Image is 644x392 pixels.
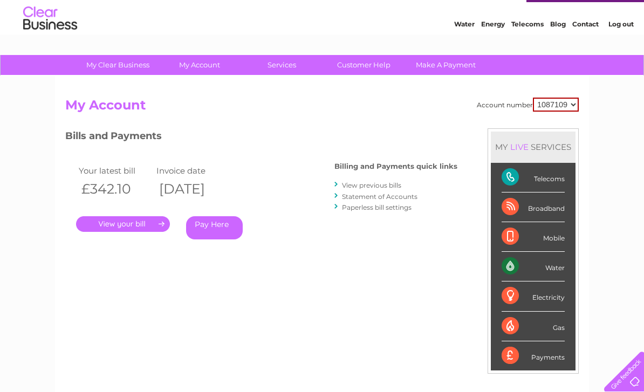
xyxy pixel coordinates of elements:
[508,142,531,152] div: LIVE
[342,192,417,201] a: Statement of Accounts
[477,98,579,112] div: Account number
[76,178,154,200] th: £342.10
[502,252,565,281] div: Water
[502,281,565,311] div: Electricity
[502,341,565,370] div: Payments
[319,55,408,75] a: Customer Help
[23,28,78,61] img: logo.png
[511,46,544,54] a: Telecoms
[572,46,599,54] a: Contact
[608,46,634,54] a: Log out
[334,162,457,170] h4: Billing and Payments quick links
[76,216,170,232] a: .
[154,178,231,200] th: [DATE]
[155,55,244,75] a: My Account
[481,46,505,54] a: Energy
[73,55,162,75] a: My Clear Business
[68,6,578,52] div: Clear Business is a trading name of Verastar Limited (registered in [GEOGRAPHIC_DATA] No. 3667643...
[502,222,565,252] div: Mobile
[186,216,243,239] a: Pay Here
[454,46,475,54] a: Water
[342,203,412,211] a: Paperless bill settings
[441,5,515,19] a: 0333 014 3131
[65,98,579,118] h2: My Account
[342,181,401,189] a: View previous bills
[76,163,154,178] td: Your latest bill
[237,55,326,75] a: Services
[550,46,566,54] a: Blog
[154,163,231,178] td: Invoice date
[502,312,565,341] div: Gas
[65,128,457,147] h3: Bills and Payments
[502,192,565,222] div: Broadband
[401,55,490,75] a: Make A Payment
[502,163,565,192] div: Telecoms
[491,132,576,162] div: MY SERVICES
